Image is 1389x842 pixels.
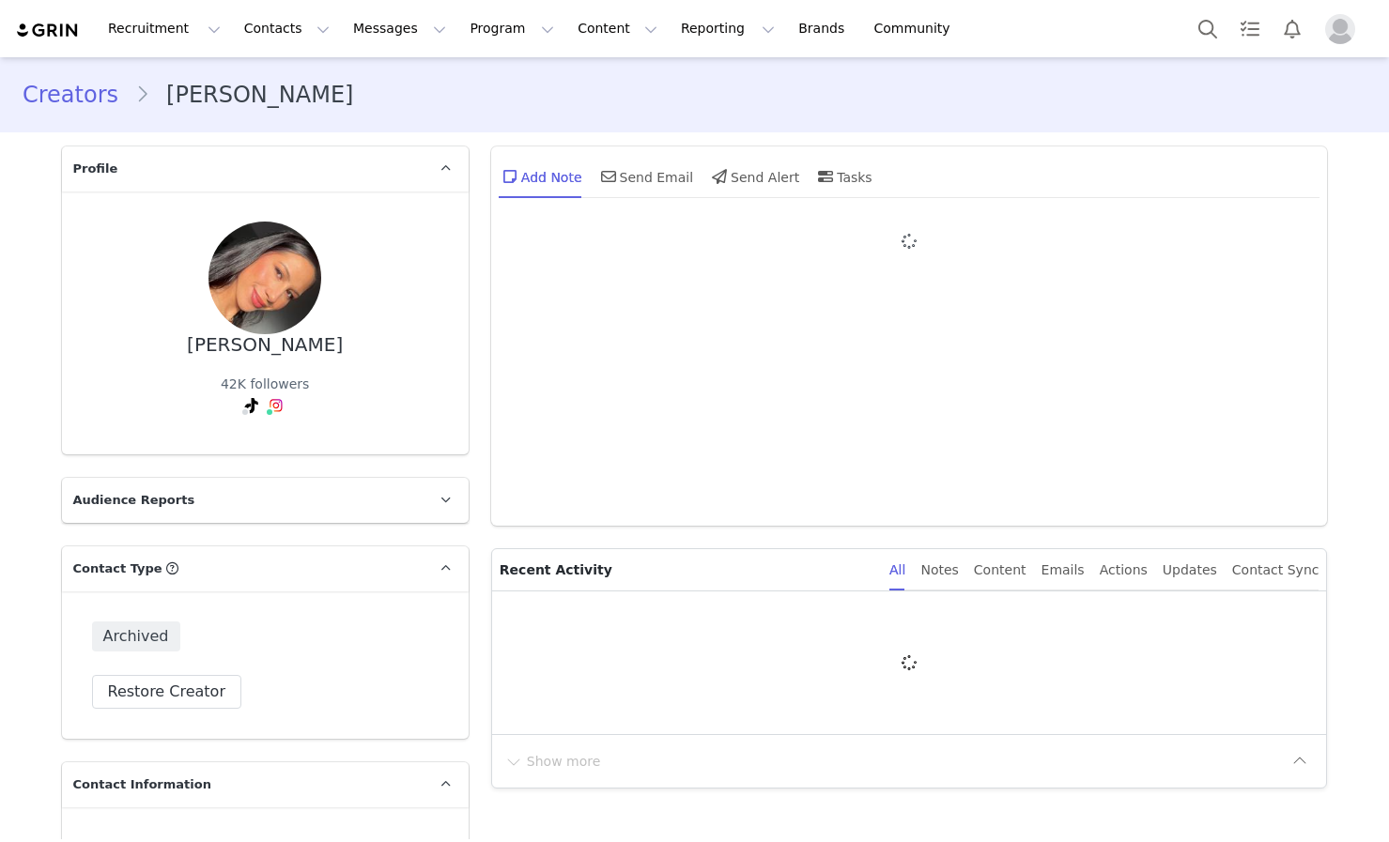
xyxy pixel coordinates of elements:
div: Send Alert [708,154,799,199]
button: Show more [503,746,602,776]
button: Messages [342,8,457,50]
div: Add Note [499,154,582,199]
img: instagram.svg [269,398,284,413]
div: Send Email [597,154,694,199]
button: Contacts [233,8,341,50]
span: Contact Type [73,559,162,578]
img: e25058a4-ecc0-4ef3-850f-eee9d46501db.jpg [208,222,321,334]
span: Profile [73,160,118,178]
button: Restore Creator [92,675,241,709]
div: [PERSON_NAME] [187,334,343,356]
button: Reporting [670,8,786,50]
div: Content [974,549,1026,591]
button: Profile [1314,14,1374,44]
img: placeholder-profile.jpg [1325,14,1355,44]
button: Recruitment [97,8,232,50]
button: Search [1187,8,1228,50]
button: Notifications [1272,8,1313,50]
div: All [889,549,905,591]
div: Emails [1042,549,1085,591]
a: Community [863,8,970,50]
button: Program [458,8,565,50]
div: Tasks [814,154,872,199]
span: Archived [92,621,180,651]
div: Actions [1100,549,1148,591]
a: Creators [23,78,135,112]
div: 42K followers [221,375,309,394]
div: Contact Sync [1232,549,1320,591]
div: Notes [920,549,958,591]
a: Brands [787,8,861,50]
img: grin logo [15,22,81,39]
span: Audience Reports [73,491,195,510]
div: Updates [1163,549,1217,591]
p: Recent Activity [500,549,874,590]
span: Contact Information [73,775,211,794]
button: Content [566,8,669,50]
a: Tasks [1229,8,1271,50]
